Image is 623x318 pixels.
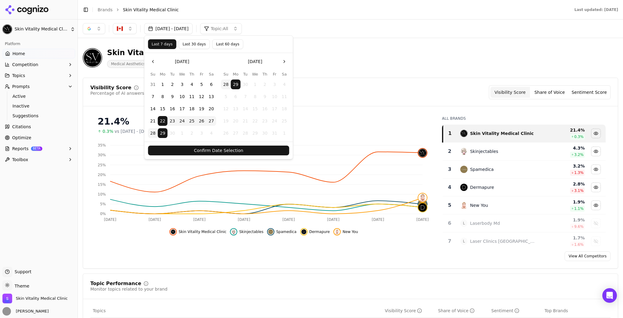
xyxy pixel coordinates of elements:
button: Saturday, September 13th, 2025 [207,92,216,101]
tr: 2skinjectablesSkinjectables4.3%3.2%Hide skinjectables data [443,143,606,161]
div: Last updated: [DATE] [574,7,618,12]
a: View All Competitors [565,251,611,261]
div: 21.4 % [542,127,585,133]
span: Suggestions [12,113,65,119]
div: 1.7 % [542,235,585,241]
div: 1.9 % [542,199,585,205]
button: Last 30 days [179,39,210,49]
div: Skin Vitality Medical Clinic [107,48,216,58]
a: Active [10,92,68,101]
span: New You [343,229,358,234]
button: Tuesday, September 9th, 2025 [168,92,177,101]
div: Topic Performance [90,281,141,286]
div: 2 [445,148,454,155]
span: Citations [12,124,31,130]
img: dermapure [418,203,427,212]
button: Saturday, September 27th, 2025, selected [207,116,216,126]
div: 3.2 % [542,163,585,169]
button: Hide new you data [333,228,358,235]
div: 7 [445,238,454,245]
span: Optimize [12,135,31,141]
th: shareOfVoice [436,304,489,318]
button: Hide dermapure data [300,228,330,235]
div: 5 [445,202,454,209]
span: Reports [12,146,29,152]
tspan: [DATE] [416,217,429,222]
th: Sunday [221,71,231,77]
button: Competition [2,60,75,69]
span: Topics [12,72,25,79]
span: Skinjectables [239,229,263,234]
span: Active [12,93,65,99]
div: 3 [445,166,454,173]
span: Topics [93,308,106,314]
span: Toolbox [12,157,28,163]
div: All Brands [442,116,606,121]
div: Spamedica [470,166,494,172]
th: Thursday [260,71,270,77]
span: Skin Vitality Medical Clinic [179,229,226,234]
span: 0.3% [103,128,113,134]
span: 1.6 % [574,242,584,247]
button: Hide skinjectables data [230,228,263,235]
button: Monday, September 8th, 2025 [158,92,168,101]
button: Sunday, September 21st, 2025 [148,116,158,126]
span: Dermapure [309,229,330,234]
span: 1.1 % [574,206,584,211]
button: Thursday, September 4th, 2025 [187,79,197,89]
a: Optimize [2,133,75,143]
th: Thursday [187,71,197,77]
img: dermapure [460,184,468,191]
img: new you [460,202,468,209]
span: Spamedica [276,229,297,234]
tr: 4dermapureDermapure2.8%3.1%Hide dermapure data [443,178,606,196]
tspan: 30% [98,153,106,157]
div: New You [470,202,488,208]
tspan: 20% [98,173,106,177]
span: [PERSON_NAME] [13,309,49,314]
span: 3.2 % [574,152,584,157]
th: Saturday [280,71,289,77]
button: Wednesday, September 10th, 2025 [177,92,187,101]
th: Wednesday [177,71,187,77]
th: visibilityScore [382,304,436,318]
img: new you [418,193,427,202]
div: Skinjectables [470,148,498,154]
a: Citations [2,122,75,132]
button: ReportsBETA [2,144,75,154]
tr: 3spamedicaSpamedica3.2%1.3%Hide spamedica data [443,161,606,178]
button: Friday, September 12th, 2025 [197,92,207,101]
button: Sunday, September 28th, 2025, selected [148,128,158,138]
tspan: [DATE] [193,217,206,222]
button: Today, Monday, September 29th, 2025, selected [231,79,241,89]
nav: breadcrumb [98,7,562,13]
button: Monday, September 22nd, 2025, selected [158,116,168,126]
img: skinjectables [231,229,236,234]
button: Toolbox [2,155,75,164]
th: Friday [197,71,207,77]
tspan: [DATE] [283,217,295,222]
table: September 2025 [148,71,216,138]
img: Skin Vitality Medical Clinic [2,24,12,34]
button: Sunday, September 7th, 2025 [148,92,158,101]
span: Skin Vitality Medical Clinic [16,296,68,301]
button: Topics [2,71,75,80]
div: Laserbody Md [470,220,500,226]
span: 1.3 % [574,170,584,175]
button: Friday, September 26th, 2025, selected [197,116,207,126]
button: Visibility Score [490,87,530,98]
th: Saturday [207,71,216,77]
span: Topic: All [211,26,228,32]
th: Top Brands [542,304,611,318]
img: skinjectables [460,148,468,155]
tspan: 35% [98,143,106,147]
tr: 7LLaser Clinics [GEOGRAPHIC_DATA]1.7%1.6%Show laser clinics canada data [443,232,606,250]
tspan: 10% [98,192,106,196]
div: Visibility Score [90,85,131,90]
button: Tuesday, September 2nd, 2025 [168,79,177,89]
img: Skin Vitality Medical Clinic [2,294,12,303]
div: 1.9 % [542,217,585,223]
button: Monday, September 15th, 2025 [158,104,168,114]
button: Wednesday, September 3rd, 2025 [177,79,187,89]
img: spamedica [460,166,468,173]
